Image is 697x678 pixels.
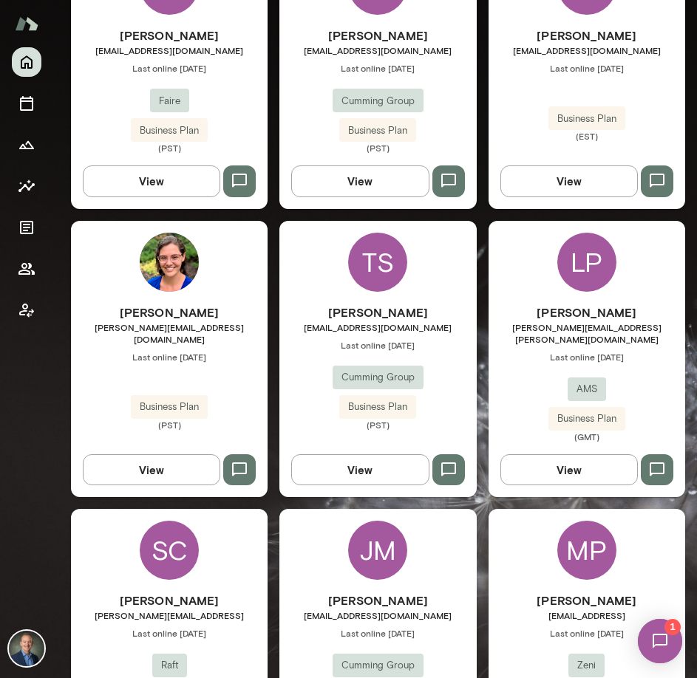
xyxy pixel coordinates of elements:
span: (EST) [489,130,685,142]
h6: [PERSON_NAME] [489,304,685,321]
span: Last online [DATE] [279,62,476,74]
h6: [PERSON_NAME] [489,592,685,609]
span: [EMAIL_ADDRESS][DOMAIN_NAME] [489,44,685,56]
span: Last online [DATE] [71,627,268,639]
span: Business Plan [339,123,416,138]
span: Last online [DATE] [279,627,476,639]
button: View [291,454,429,485]
span: [PERSON_NAME][EMAIL_ADDRESS] [71,609,268,621]
div: TS [348,233,407,292]
span: (GMT) [489,431,685,442]
button: Home [12,47,41,77]
span: Business Plan [548,112,625,126]
button: Documents [12,213,41,242]
span: Last online [DATE] [489,351,685,363]
button: View [500,165,638,196]
span: [PERSON_NAME][EMAIL_ADDRESS][DOMAIN_NAME] [71,321,268,345]
div: JM [348,521,407,580]
h6: [PERSON_NAME] [71,304,268,321]
span: Faire [150,94,189,109]
div: SC [140,521,199,580]
h6: [PERSON_NAME] [71,592,268,609]
img: Annie McKenna [140,233,199,292]
button: View [291,165,429,196]
span: Zeni [568,658,605,673]
h6: [PERSON_NAME] [279,27,476,44]
h6: [PERSON_NAME] [489,27,685,44]
span: Last online [DATE] [71,351,268,363]
img: Michael Alden [9,631,44,666]
span: Raft [152,658,187,673]
span: (PST) [279,419,476,431]
h6: [PERSON_NAME] [279,304,476,321]
button: Members [12,254,41,284]
div: MP [557,521,616,580]
button: View [500,454,638,485]
span: [EMAIL_ADDRESS][DOMAIN_NAME] [279,321,476,333]
h6: [PERSON_NAME] [279,592,476,609]
span: (PST) [71,419,268,431]
span: Cumming Group [333,658,424,673]
span: Business Plan [339,400,416,414]
button: Growth Plan [12,130,41,160]
span: Business Plan [548,411,625,426]
img: Mento [15,10,38,38]
span: Cumming Group [333,94,424,109]
span: [EMAIL_ADDRESS] [489,609,685,621]
button: View [83,165,220,196]
span: Last online [DATE] [489,627,685,639]
div: LP [557,233,616,292]
span: Last online [DATE] [279,339,476,351]
span: Last online [DATE] [489,62,685,74]
button: Client app [12,295,41,325]
button: Insights [12,171,41,201]
button: View [83,454,220,485]
span: Business Plan [131,123,208,138]
span: Last online [DATE] [71,62,268,74]
h6: [PERSON_NAME] [71,27,268,44]
span: [EMAIL_ADDRESS][DOMAIN_NAME] [279,609,476,621]
span: [EMAIL_ADDRESS][DOMAIN_NAME] [279,44,476,56]
span: [EMAIL_ADDRESS][DOMAIN_NAME] [71,44,268,56]
span: [PERSON_NAME][EMAIL_ADDRESS][PERSON_NAME][DOMAIN_NAME] [489,321,685,345]
span: Business Plan [131,400,208,414]
span: (PST) [71,142,268,154]
button: Sessions [12,89,41,118]
span: AMS [568,382,606,397]
span: Cumming Group [333,370,424,385]
span: (PST) [279,142,476,154]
